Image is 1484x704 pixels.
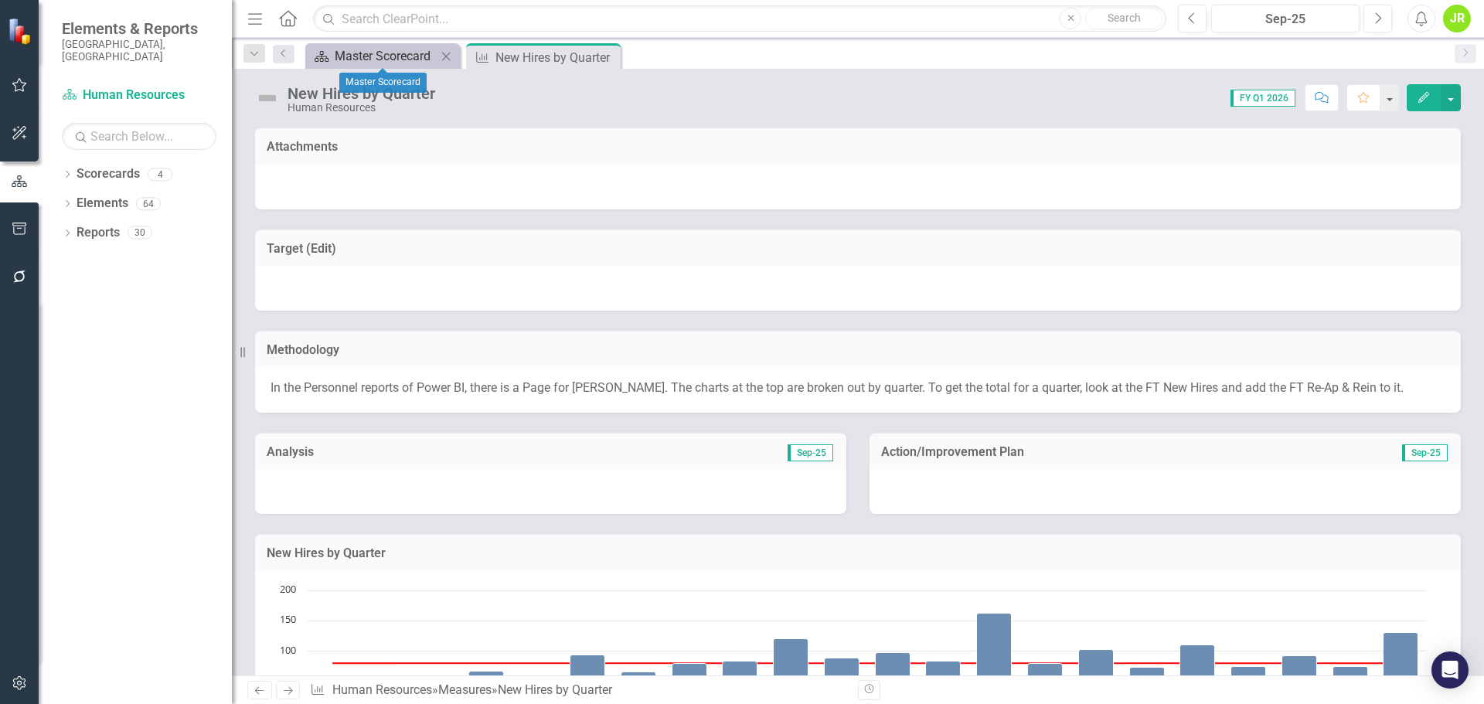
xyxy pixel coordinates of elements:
text: 50 [285,673,296,687]
button: Search [1085,8,1162,29]
h3: New Hires by Quarter [267,546,1449,560]
h3: Action/Improvement Plan [881,445,1309,459]
text: 150 [280,612,296,626]
a: Human Resources [332,682,432,697]
input: Search ClearPoint... [313,5,1166,32]
a: Elements [77,195,128,213]
span: Search [1108,12,1141,24]
text: 200 [280,582,296,596]
a: Master Scorecard [309,46,437,66]
a: Scorecards [77,165,140,183]
div: Master Scorecard [335,46,437,66]
h3: Attachments [267,140,1449,154]
div: New Hires by Quarter [495,48,617,67]
h3: Methodology [267,343,1449,357]
h3: Analysis [267,445,551,459]
img: ClearPoint Strategy [8,18,35,45]
span: Elements & Reports [62,19,216,38]
h3: Target (Edit) [267,242,1449,256]
text: 100 [280,643,296,657]
button: JR [1443,5,1471,32]
div: » » [310,682,846,699]
p: In the Personnel reports of Power BI, there is a Page for [PERSON_NAME]. The charts at the top ar... [271,379,1445,397]
div: 4 [148,168,172,181]
div: 64 [136,197,161,210]
div: New Hires by Quarter [498,682,612,697]
div: Open Intercom Messenger [1431,651,1469,689]
div: New Hires by Quarter [288,85,435,102]
div: Human Resources [288,102,435,114]
small: [GEOGRAPHIC_DATA], [GEOGRAPHIC_DATA] [62,38,216,63]
div: Sep-25 [1217,10,1354,29]
a: Measures [438,682,492,697]
input: Search Below... [62,123,216,150]
img: Not Defined [255,86,280,111]
div: 30 [128,226,152,240]
div: Master Scorecard [339,73,427,93]
button: Sep-25 [1211,5,1360,32]
span: Sep-25 [1402,444,1448,461]
span: FY Q1 2026 [1230,90,1295,107]
a: Human Resources [62,87,216,104]
span: Sep-25 [788,444,833,461]
a: Reports [77,224,120,242]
